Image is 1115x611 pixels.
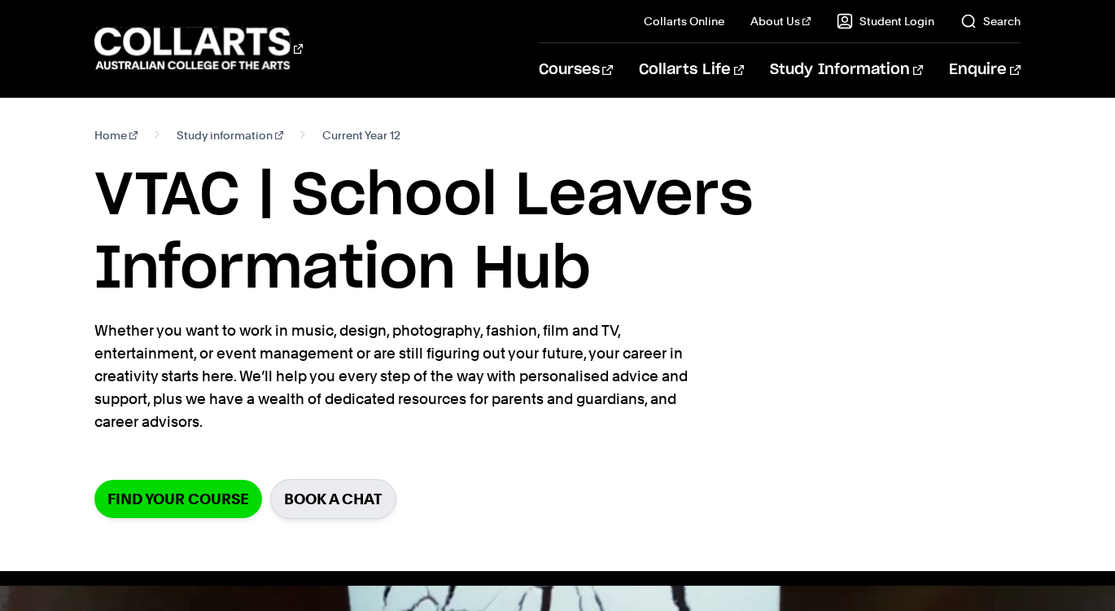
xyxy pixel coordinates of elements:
[639,43,744,97] a: Collarts Life
[322,124,400,147] span: Current Year 12
[960,13,1021,29] a: Search
[949,43,1020,97] a: Enquire
[270,479,396,519] a: Book a chat
[94,25,303,72] div: Go to homepage
[94,160,1020,306] h1: VTAC | School Leavers Information Hub
[177,124,283,147] a: Study information
[837,13,934,29] a: Student Login
[770,43,923,97] a: Study Information
[644,13,724,29] a: Collarts Online
[539,43,613,97] a: Courses
[94,480,262,518] a: Find your course
[750,13,811,29] a: About Us
[94,124,138,147] a: Home
[94,319,689,433] p: Whether you want to work in music, design, photography, fashion, film and TV, entertainment, or e...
